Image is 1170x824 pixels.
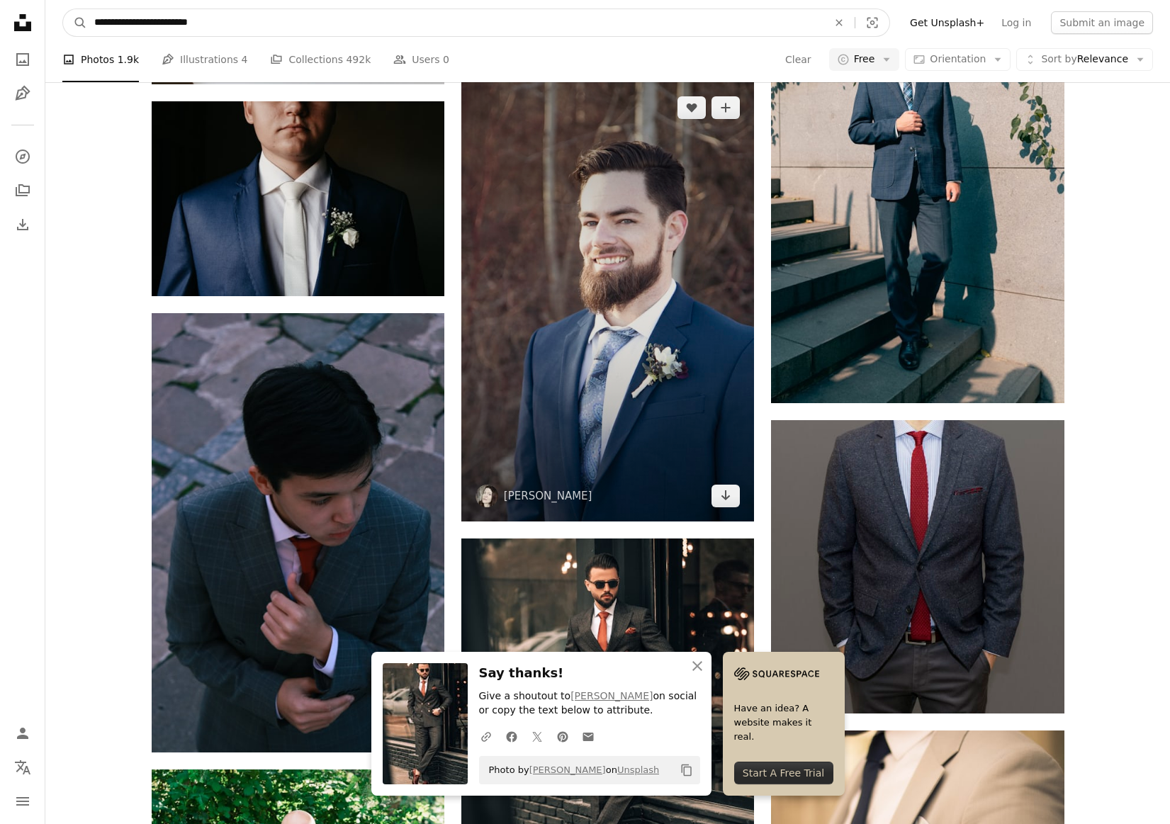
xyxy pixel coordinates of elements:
button: Like [677,96,706,119]
button: Orientation [905,48,1011,71]
img: man in blue suit jacket [152,101,444,296]
button: Clear [823,9,855,36]
span: 492k [346,52,371,67]
a: Unsplash [617,764,659,775]
a: Photos [9,45,37,74]
button: Language [9,753,37,781]
button: Free [829,48,900,71]
a: Get Unsplash+ [901,11,993,34]
img: Go to Jen Theodore's profile [476,485,498,507]
button: Visual search [855,9,889,36]
a: man in blue suit jacket [152,192,444,205]
span: Relevance [1041,52,1128,67]
a: Log in [993,11,1040,34]
span: Photo by on [482,759,660,781]
button: Menu [9,787,37,815]
span: Orientation [930,53,986,64]
a: Download [711,485,740,507]
a: a man in a suit pointing [152,526,444,539]
span: 0 [443,52,449,67]
a: Share on Twitter [524,722,550,750]
img: man in black suit jacket and brown pants [771,420,1064,713]
a: smiling man wearing suit [461,295,754,308]
a: Share over email [575,722,601,750]
a: [PERSON_NAME] [504,489,592,503]
a: Share on Facebook [499,722,524,750]
img: file-1705255347840-230a6ab5bca9image [734,663,819,684]
span: 4 [242,52,248,67]
button: Copy to clipboard [675,758,699,782]
span: Free [854,52,875,67]
a: Illustrations [9,79,37,108]
button: Clear [784,48,812,71]
a: [PERSON_NAME] [529,764,606,775]
a: Collections 492k [270,37,371,82]
div: Start A Free Trial [734,762,833,784]
a: Collections [9,176,37,205]
button: Search Unsplash [63,9,87,36]
a: Illustrations 4 [162,37,247,82]
span: Have an idea? A website makes it real. [734,701,833,744]
a: Share on Pinterest [550,722,575,750]
button: Sort byRelevance [1016,48,1153,71]
img: a man in a suit pointing [152,313,444,752]
a: Explore [9,142,37,171]
a: Users 0 [393,37,449,82]
a: [PERSON_NAME] [570,690,653,701]
span: Sort by [1041,53,1076,64]
img: smiling man wearing suit [461,82,754,521]
a: Log in / Sign up [9,719,37,747]
p: Give a shoutout to on social or copy the text below to attribute. [479,689,700,718]
a: a person in a suit standing on stairs [771,177,1064,190]
a: Download History [9,210,37,239]
a: Have an idea? A website makes it real.Start A Free Trial [723,652,845,796]
form: Find visuals sitewide [62,9,890,37]
button: Add to Collection [711,96,740,119]
a: Home — Unsplash [9,9,37,40]
button: Submit an image [1051,11,1153,34]
h3: Say thanks! [479,663,700,684]
a: man in black suit jacket and brown pants [771,560,1064,573]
